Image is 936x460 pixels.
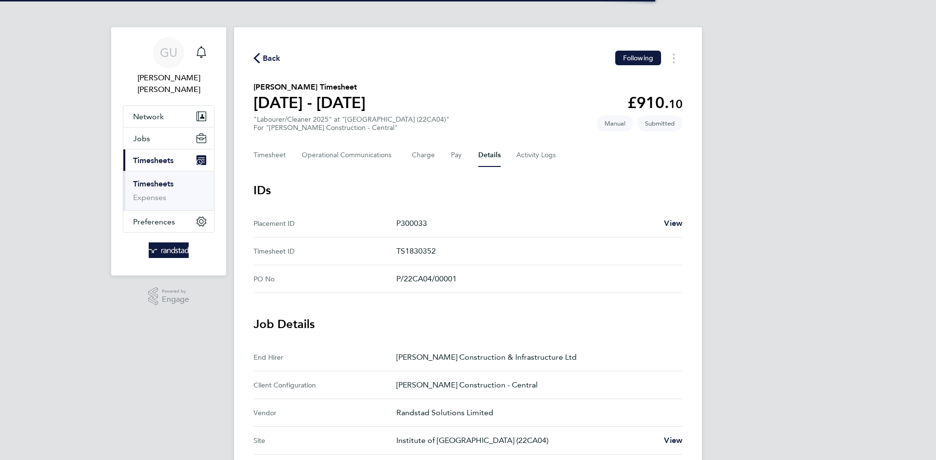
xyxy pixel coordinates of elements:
button: Operational Communications [302,144,396,167]
p: [PERSON_NAME] Construction - Central [396,379,675,391]
div: "Labourer/Cleaner 2025" at "[GEOGRAPHIC_DATA] (22CA04)" [253,115,449,132]
div: Client Configuration [253,379,396,391]
button: Activity Logs [516,144,557,167]
button: Timesheet [253,144,286,167]
span: Engage [162,295,189,304]
span: Powered by [162,287,189,295]
p: TS1830352 [396,245,675,257]
p: P/22CA04/00001 [396,273,675,285]
div: PO No [253,273,396,285]
span: Back [263,53,281,64]
app-decimal: £910. [627,93,682,112]
h3: IDs [253,183,682,198]
a: GU[PERSON_NAME] [PERSON_NAME] [123,37,214,95]
span: Jobs [133,134,150,143]
button: Timesheets Menu [665,51,682,66]
h2: [PERSON_NAME] Timesheet [253,81,366,93]
span: Georgina Ulysses [123,72,214,95]
span: 10 [669,97,682,111]
div: Timesheets [123,171,214,210]
div: For "[PERSON_NAME] Construction - Central" [253,124,449,132]
button: Pay [451,144,463,167]
span: This timesheet is Submitted. [637,115,682,131]
span: View [664,436,682,445]
button: Preferences [123,211,214,232]
span: Timesheets [133,156,174,165]
div: Placement ID [253,218,396,229]
p: P300033 [396,218,656,229]
span: View [664,219,682,228]
button: Back [253,52,281,64]
button: Jobs [123,128,214,149]
div: Vendor [253,407,396,419]
p: [PERSON_NAME] Construction & Infrastructure Ltd [396,351,675,363]
a: Go to home page [123,242,214,258]
button: Details [478,144,501,167]
p: Institute of [GEOGRAPHIC_DATA] (22CA04) [396,435,656,446]
div: Timesheet ID [253,245,396,257]
span: This timesheet was manually created. [597,115,633,131]
a: Powered byEngage [148,287,190,306]
button: Following [615,51,661,65]
div: End Hirer [253,351,396,363]
nav: Main navigation [111,27,226,276]
p: Randstad Solutions Limited [396,407,675,419]
h1: [DATE] - [DATE] [253,93,366,112]
span: Following [623,54,653,62]
span: Network [133,112,164,121]
a: Timesheets [133,179,174,188]
button: Network [123,106,214,127]
h3: Job Details [253,316,682,332]
span: Preferences [133,217,175,226]
a: View [664,435,682,446]
button: Timesheets [123,149,214,171]
a: View [664,218,682,229]
div: Site [253,435,396,446]
img: randstad-logo-retina.png [149,242,189,258]
a: Expenses [133,193,166,202]
button: Charge [412,144,435,167]
span: GU [160,46,177,59]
